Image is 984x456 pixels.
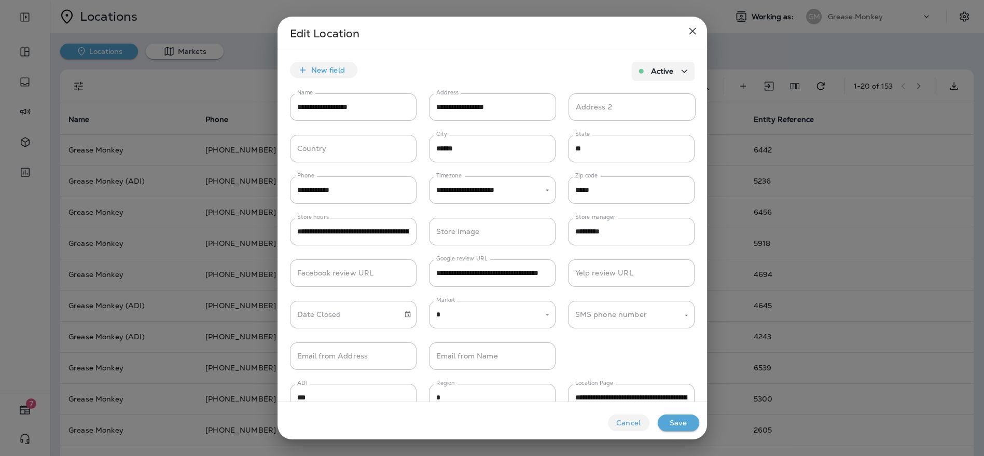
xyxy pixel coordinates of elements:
[436,89,459,96] label: Address
[575,172,598,179] label: Zip code
[543,310,552,319] button: Open
[658,414,699,431] button: Save
[290,62,357,78] button: New field
[575,213,616,221] label: Store manager
[436,172,462,179] label: Timezone
[297,379,308,387] label: ADI
[278,17,707,49] h2: Edit Location
[436,255,488,262] label: Google review URL
[297,213,329,221] label: Store hours
[436,130,447,138] label: City
[436,379,455,387] label: Region
[608,414,649,431] button: Cancel
[436,296,455,304] label: Market
[682,21,703,42] button: close
[297,89,313,96] label: Name
[682,310,691,320] button: Open
[400,307,415,322] button: Choose date
[651,67,674,75] p: Active
[575,379,613,387] label: Location Page
[297,172,314,179] label: Phone
[575,130,590,138] label: State
[311,66,345,74] p: New field
[632,62,695,81] button: Active
[543,185,552,195] button: Open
